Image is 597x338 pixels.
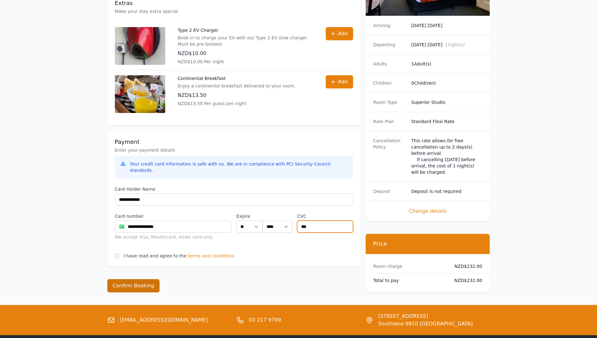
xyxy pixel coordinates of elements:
div: Your credit card information is safe with us. We are in compliance with PCI Security Council stan... [130,161,348,173]
label: Expire [236,213,262,219]
dt: Room charge [373,263,444,269]
dd: [DATE] [DATE] [411,22,482,29]
h3: Payment [115,138,353,146]
p: Type 2 EV Charger [178,27,313,33]
div: This rate allows for free cancellation up to 2 days(s) before arrival. If cancelling [DATE] befor... [411,138,482,175]
dt: Room Type [373,99,406,105]
p: Continental Breakfast [178,75,296,82]
dd: NZD$232.00 [449,277,482,284]
dt: Deposit [373,188,406,194]
h3: Price [373,240,482,248]
dd: NZD$232.00 [449,263,482,269]
dd: Standard Flexi Rate [411,118,482,125]
p: Make your stay extra special [115,8,353,14]
a: [EMAIL_ADDRESS][DOMAIN_NAME] [120,316,208,324]
dt: Rate Plan [373,118,406,125]
p: Enjoy a continental breakfast delivered to your room. [178,83,296,89]
dd: 1 Adult(s) [411,61,482,67]
dt: Departing [373,42,406,48]
p: Book in to charge your EV with our Type 2 EV slow charger. Must be pre-booked. [178,35,313,47]
dd: Superior Studio [411,99,482,105]
dt: Total to pay [373,277,444,284]
label: Card Holder Name [115,186,353,192]
span: [STREET_ADDRESS] [378,313,473,320]
dd: Deposit is not required [411,188,482,194]
button: Confirm Booking [107,279,160,292]
p: NZD$10.00 [178,50,313,57]
dd: [DATE] [DATE] [411,42,482,48]
span: Southland 9810 [GEOGRAPHIC_DATA] [378,320,473,328]
dt: Arriving [373,22,406,29]
span: Add [338,30,348,37]
p: NZD$13.50 [178,92,296,99]
img: Continental Breakfast [115,75,165,113]
button: Add [326,75,353,88]
span: Change details [373,207,482,215]
dt: Children [373,80,406,86]
dt: Adults [373,61,406,67]
p: NZD$10.00 Per night [178,59,313,65]
span: 1 night(s) [445,42,465,47]
span: terms and conditions [188,253,234,259]
label: . [262,213,292,219]
dt: Cancellation Policy [373,138,406,175]
dd: 0 Child(ren) [411,80,482,86]
p: NZD$13.50 Per guest per night [178,100,296,107]
label: CVC [297,213,353,219]
span: Add [338,78,348,86]
label: Card number [115,213,232,219]
img: Type 2 EV Charger [115,27,165,65]
a: 03 217 9799 [249,316,281,324]
p: Enter your payment details [115,147,353,153]
button: Add [326,27,353,40]
div: We accept Visa, Mastercard, Amex card only. [115,234,232,240]
label: I have read and agree to the [124,253,187,258]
